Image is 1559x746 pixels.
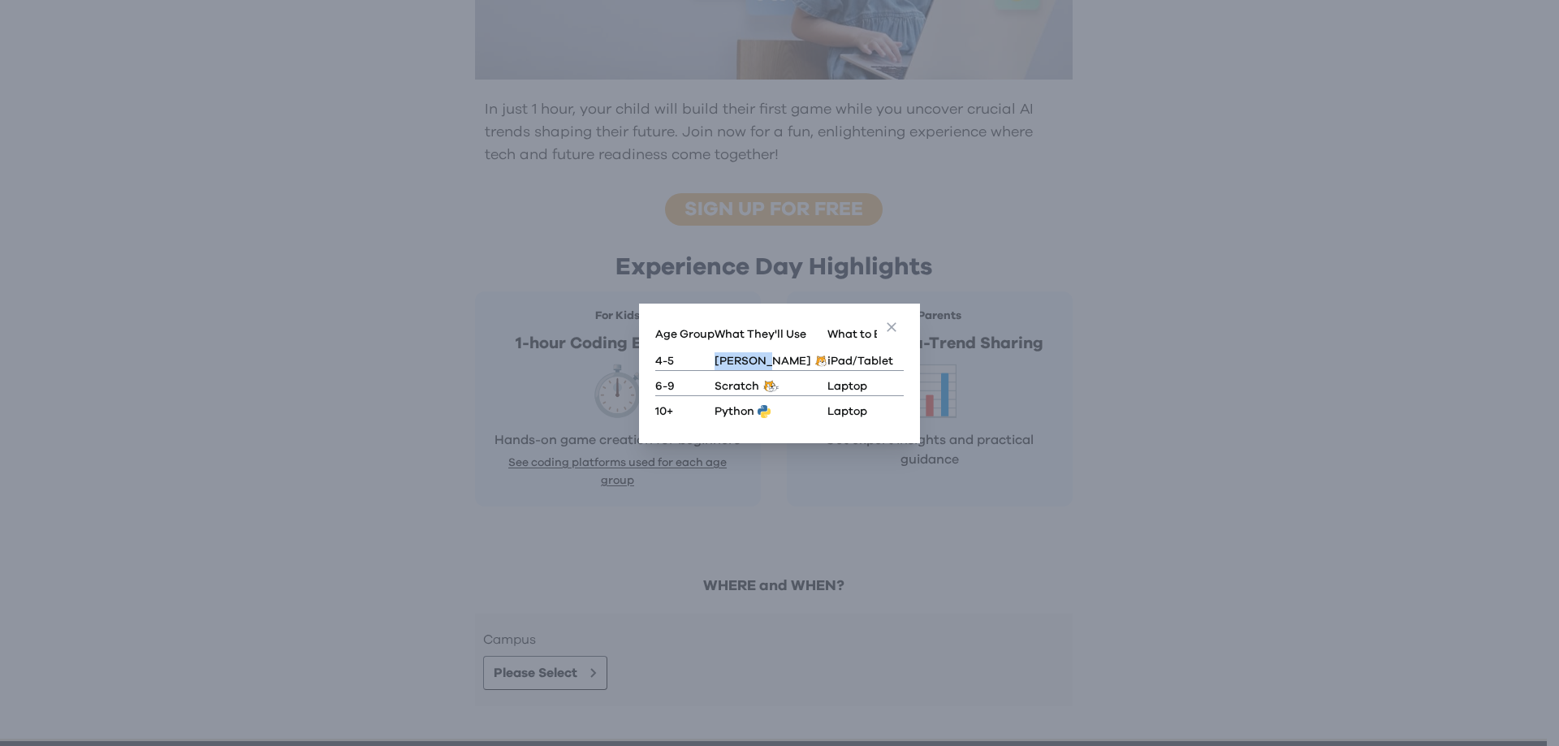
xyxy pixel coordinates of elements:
p: [PERSON_NAME] [715,352,811,370]
p: 10+ [655,396,715,420]
p: Laptop [827,396,904,420]
img: Scratch [762,377,779,395]
p: iPad/Tablet [827,343,904,370]
p: Python [715,403,754,420]
p: What They'll Use [715,326,827,343]
p: Laptop [827,371,904,395]
p: Scratch [715,377,759,395]
img: Scratch JR [814,355,827,368]
img: Python [758,405,771,418]
p: Age Group [655,326,715,343]
p: What to Bring [827,326,904,343]
p: 4-5 [655,343,715,370]
p: 6-9 [655,371,715,395]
